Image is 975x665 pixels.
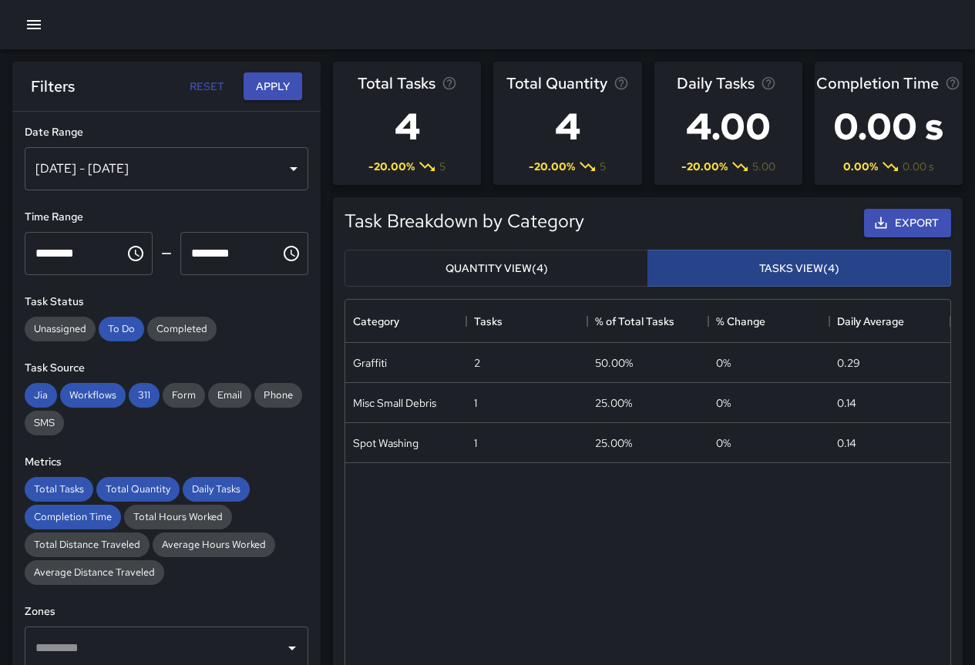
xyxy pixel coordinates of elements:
span: Completed [147,322,217,335]
span: Email [208,388,251,401]
span: 0 % [716,395,731,411]
span: Average Hours Worked [153,538,275,551]
span: Daily Tasks [677,71,755,96]
span: -20.00 % [368,159,415,174]
div: % of Total Tasks [587,300,708,343]
span: 5 [600,159,606,174]
div: Daily Average [829,300,950,343]
div: Average Distance Traveled [25,560,164,585]
div: 0.14 [837,435,856,451]
div: Email [208,383,251,408]
span: SMS [25,416,64,429]
svg: Total number of tasks in the selected period, compared to the previous period. [442,76,457,91]
div: 0.14 [837,395,856,411]
svg: Total task quantity in the selected period, compared to the previous period. [614,76,629,91]
span: To Do [99,322,144,335]
span: Completion Time [816,71,939,96]
div: 1 [474,395,477,411]
div: Form [163,383,205,408]
span: Unassigned [25,322,96,335]
button: Tasks View(4) [647,250,951,287]
button: Quantity View(4) [345,250,648,287]
div: Completed [147,317,217,341]
button: Reset [182,72,231,101]
span: Total Tasks [25,482,93,495]
h3: 4 [358,96,457,157]
h6: Filters [31,74,75,99]
h6: Time Range [25,209,308,226]
button: Choose time, selected time is 11:59 PM [276,238,307,269]
div: 1 [474,435,477,451]
h6: Date Range [25,124,308,141]
span: Average Distance Traveled [25,566,164,579]
div: 0.29 [837,355,860,371]
h3: 4 [506,96,629,157]
div: Tasks [466,300,587,343]
div: % of Total Tasks [595,300,674,343]
div: 311 [129,383,160,408]
div: Completion Time [25,505,121,529]
div: Tasks [474,300,503,343]
h6: Zones [25,603,308,620]
div: Misc Small Debris [353,395,436,411]
span: Form [163,388,205,401]
button: Export [864,209,951,237]
div: Total Distance Traveled [25,532,150,557]
div: [DATE] - [DATE] [25,147,308,190]
span: Completion Time [25,510,121,523]
h6: Task Status [25,294,308,311]
div: To Do [99,317,144,341]
span: Workflows [60,388,126,401]
div: Unassigned [25,317,96,341]
div: Graffiti [353,355,387,371]
div: Category [345,300,466,343]
span: Total Tasks [358,71,435,96]
div: Phone [254,383,302,408]
svg: Average time taken to complete tasks in the selected period, compared to the previous period. [945,76,960,91]
svg: Average number of tasks per day in the selected period, compared to the previous period. [761,76,776,91]
div: SMS [25,411,64,435]
span: Phone [254,388,302,401]
div: 2 [474,355,480,371]
button: Choose time, selected time is 12:00 AM [120,238,151,269]
span: Total Hours Worked [124,510,232,523]
span: -20.00 % [529,159,575,174]
span: Total Distance Traveled [25,538,150,551]
div: 25.00% [595,395,632,411]
span: 0.00 % [843,159,878,174]
div: Jia [25,383,57,408]
div: % Change [708,300,829,343]
div: Total Hours Worked [124,505,232,529]
span: 0 % [716,435,731,451]
span: Total Quantity [506,71,607,96]
h5: Task Breakdown by Category [345,209,584,233]
h3: 4.00 [677,96,780,157]
div: Total Quantity [96,477,180,502]
div: Daily Average [837,300,904,343]
div: 50.00% [595,355,633,371]
h6: Metrics [25,454,308,471]
span: Jia [25,388,57,401]
div: Workflows [60,383,126,408]
div: 25.00% [595,435,632,451]
span: Daily Tasks [183,482,250,495]
div: Spot Washing [353,435,419,451]
span: 0 % [716,355,731,371]
div: % Change [716,300,765,343]
div: Average Hours Worked [153,532,275,557]
span: 0.00 s [903,159,933,174]
div: Category [353,300,399,343]
span: Total Quantity [96,482,180,495]
button: Apply [244,72,302,101]
span: -20.00 % [681,159,728,174]
div: Total Tasks [25,477,93,502]
button: Open [281,637,303,659]
span: 5 [439,159,445,174]
span: 5.00 [752,159,775,174]
h3: 0.00 s [816,96,960,157]
div: Daily Tasks [183,477,250,502]
span: 311 [129,388,160,401]
h6: Task Source [25,360,308,377]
